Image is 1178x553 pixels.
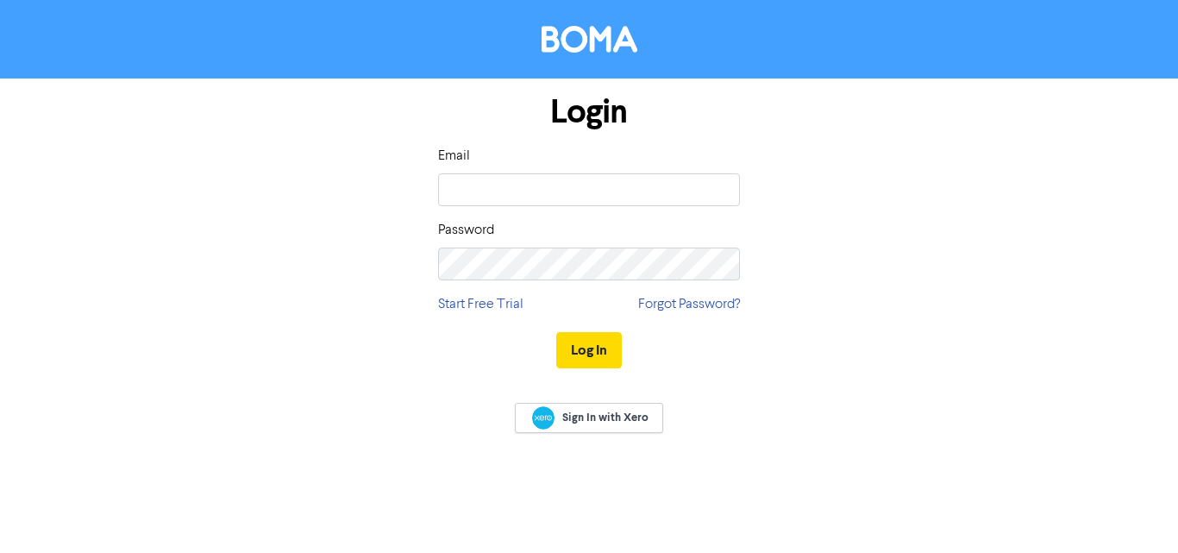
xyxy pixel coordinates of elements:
[562,410,649,425] span: Sign In with Xero
[556,332,622,368] button: Log In
[438,294,523,315] a: Start Free Trial
[438,146,470,167] label: Email
[438,92,740,132] h1: Login
[438,220,494,241] label: Password
[638,294,740,315] a: Forgot Password?
[532,406,555,430] img: Xero logo
[515,403,663,433] a: Sign In with Xero
[542,26,637,53] img: BOMA Logo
